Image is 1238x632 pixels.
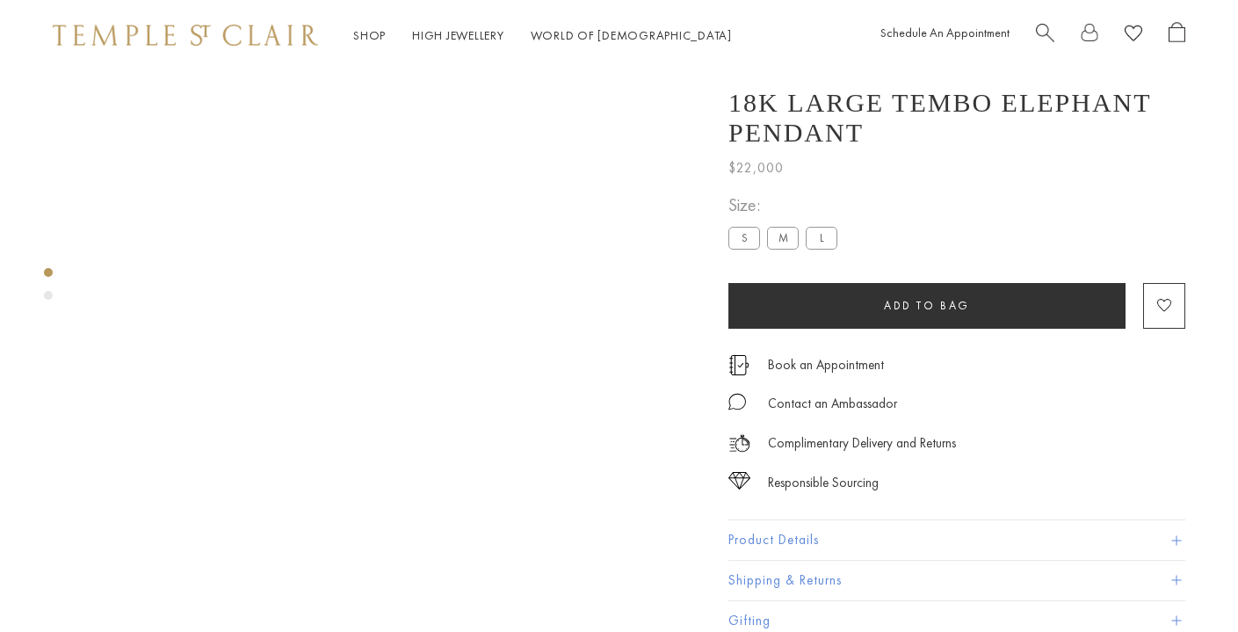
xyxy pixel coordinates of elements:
a: ShopShop [353,27,386,43]
img: icon_sourcing.svg [728,472,750,490]
a: Search [1036,22,1054,49]
a: Open Shopping Bag [1169,22,1185,49]
label: M [767,227,799,249]
span: $22,000 [728,156,784,179]
nav: Main navigation [353,25,732,47]
a: Schedule An Appointment [880,25,1010,40]
div: Product gallery navigation [44,264,53,314]
img: MessageIcon-01_2.svg [728,393,746,410]
span: Size: [728,191,844,220]
button: Shipping & Returns [728,561,1185,600]
a: Book an Appointment [768,355,884,374]
button: Add to bag [728,283,1126,329]
img: icon_appointment.svg [728,355,749,375]
button: Product Details [728,520,1185,560]
p: Complimentary Delivery and Returns [768,432,956,454]
a: High JewelleryHigh Jewellery [412,27,504,43]
a: View Wishlist [1125,22,1142,49]
div: Contact an Ambassador [768,393,897,415]
span: Add to bag [884,298,970,313]
img: icon_delivery.svg [728,432,750,454]
img: Temple St. Clair [53,25,318,46]
a: World of [DEMOGRAPHIC_DATA]World of [DEMOGRAPHIC_DATA] [531,27,732,43]
label: S [728,227,760,249]
h1: 18K Large Tembo Elephant Pendant [728,88,1185,148]
div: Responsible Sourcing [768,472,879,494]
label: L [806,227,837,249]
